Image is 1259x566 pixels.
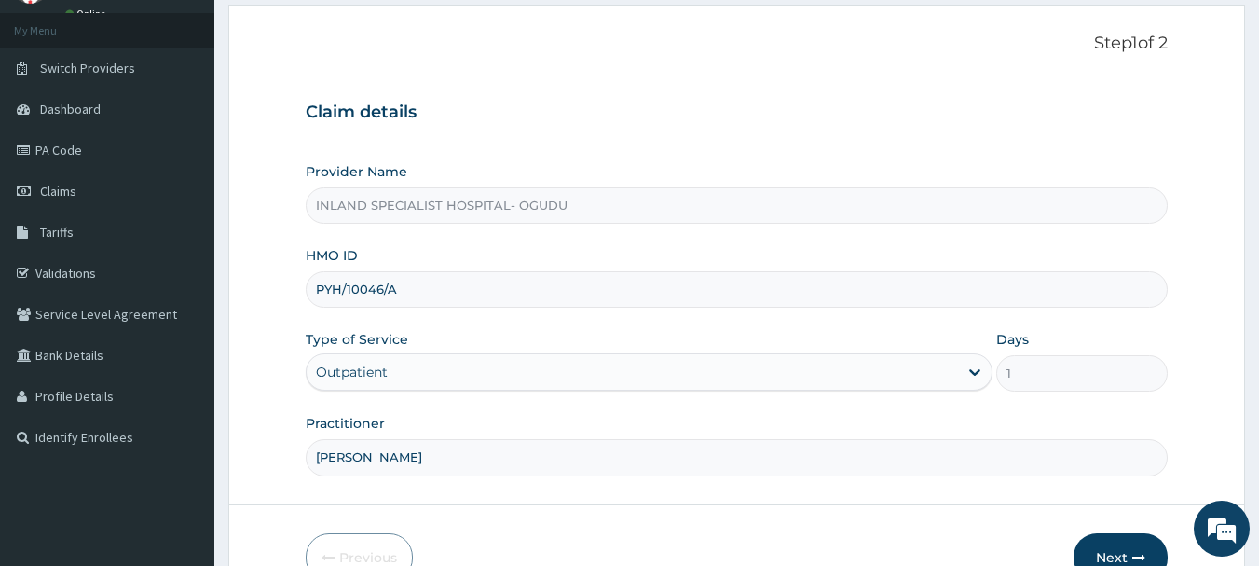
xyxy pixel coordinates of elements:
img: d_794563401_company_1708531726252_794563401 [34,93,75,140]
span: We're online! [108,166,257,354]
span: Dashboard [40,101,101,117]
label: Practitioner [306,414,385,433]
div: Outpatient [316,363,388,381]
div: Chat with us now [97,104,313,129]
span: Switch Providers [40,60,135,76]
a: Online [65,7,110,21]
span: Tariffs [40,224,74,241]
label: Days [996,330,1029,349]
label: HMO ID [306,246,358,265]
label: Provider Name [306,162,407,181]
textarea: Type your message and hit 'Enter' [9,372,355,437]
input: Enter HMO ID [306,271,1169,308]
p: Step 1 of 2 [306,34,1169,54]
div: Minimize live chat window [306,9,350,54]
span: Claims [40,183,76,200]
label: Type of Service [306,330,408,349]
input: Enter Name [306,439,1169,476]
h3: Claim details [306,103,1169,123]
